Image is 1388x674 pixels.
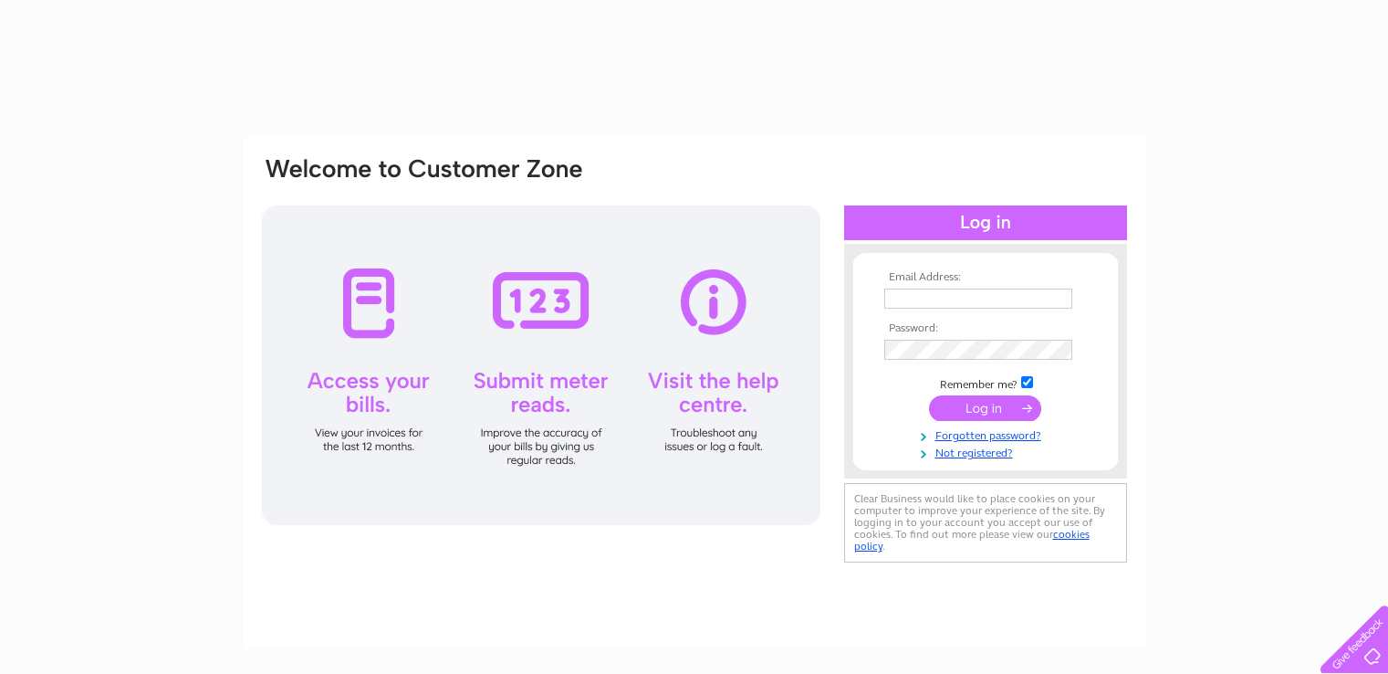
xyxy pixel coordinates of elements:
a: cookies policy [854,528,1090,553]
a: Not registered? [884,443,1091,460]
div: Clear Business would like to place cookies on your computer to improve your experience of the sit... [844,483,1127,563]
th: Password: [880,322,1091,335]
input: Submit [929,395,1041,421]
a: Forgotten password? [884,426,1091,443]
td: Remember me? [880,374,1091,392]
th: Email Address: [880,271,1091,284]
